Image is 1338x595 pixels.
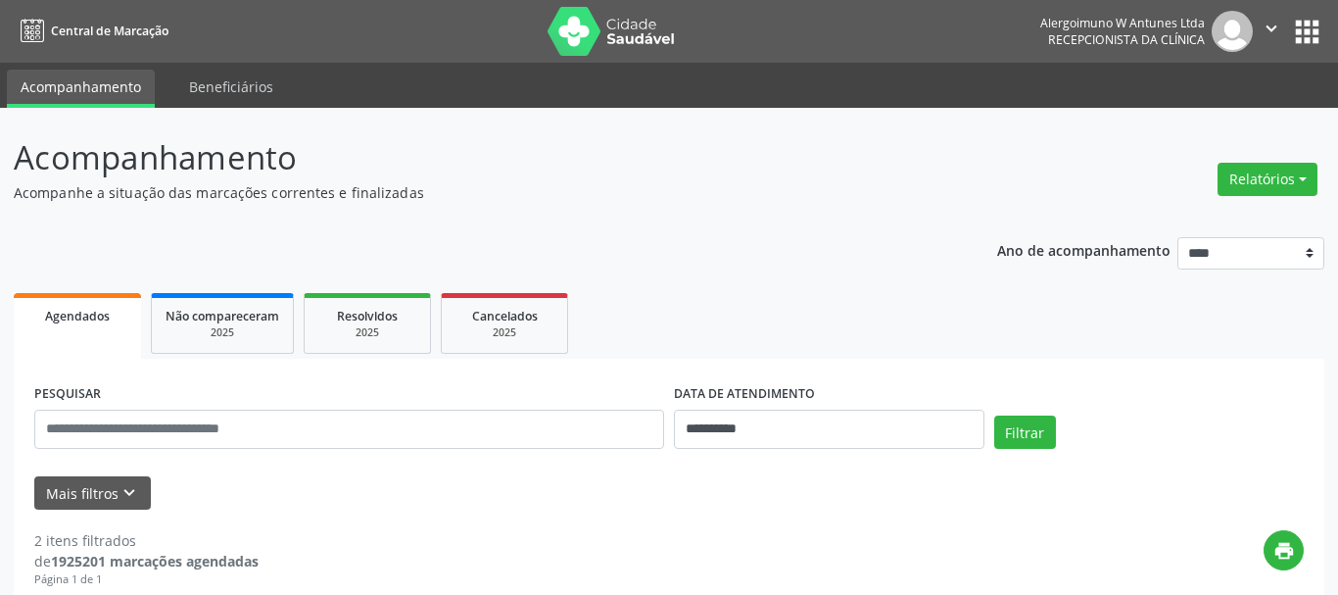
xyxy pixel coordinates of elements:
a: Acompanhamento [7,70,155,108]
span: Agendados [45,308,110,324]
p: Acompanhe a situação das marcações correntes e finalizadas [14,182,932,203]
div: 2025 [166,325,279,340]
span: Resolvidos [337,308,398,324]
i: keyboard_arrow_down [119,482,140,504]
p: Acompanhamento [14,133,932,182]
i: print [1273,540,1295,562]
label: DATA DE ATENDIMENTO [674,379,815,410]
span: Central de Marcação [51,23,168,39]
div: de [34,551,259,571]
span: Recepcionista da clínica [1048,31,1205,48]
div: Página 1 de 1 [34,571,259,588]
div: 2025 [455,325,553,340]
label: PESQUISAR [34,379,101,410]
div: 2025 [318,325,416,340]
button: apps [1290,15,1324,49]
i:  [1261,18,1282,39]
strong: 1925201 marcações agendadas [51,552,259,570]
img: img [1212,11,1253,52]
div: Alergoimuno W Antunes Ltda [1040,15,1205,31]
a: Central de Marcação [14,15,168,47]
p: Ano de acompanhamento [997,237,1171,262]
span: Não compareceram [166,308,279,324]
button: Mais filtroskeyboard_arrow_down [34,476,151,511]
button: Filtrar [994,416,1056,449]
button:  [1253,11,1290,52]
div: 2 itens filtrados [34,530,259,551]
button: print [1264,530,1304,570]
span: Cancelados [472,308,538,324]
a: Beneficiários [175,70,287,104]
button: Relatórios [1218,163,1317,196]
